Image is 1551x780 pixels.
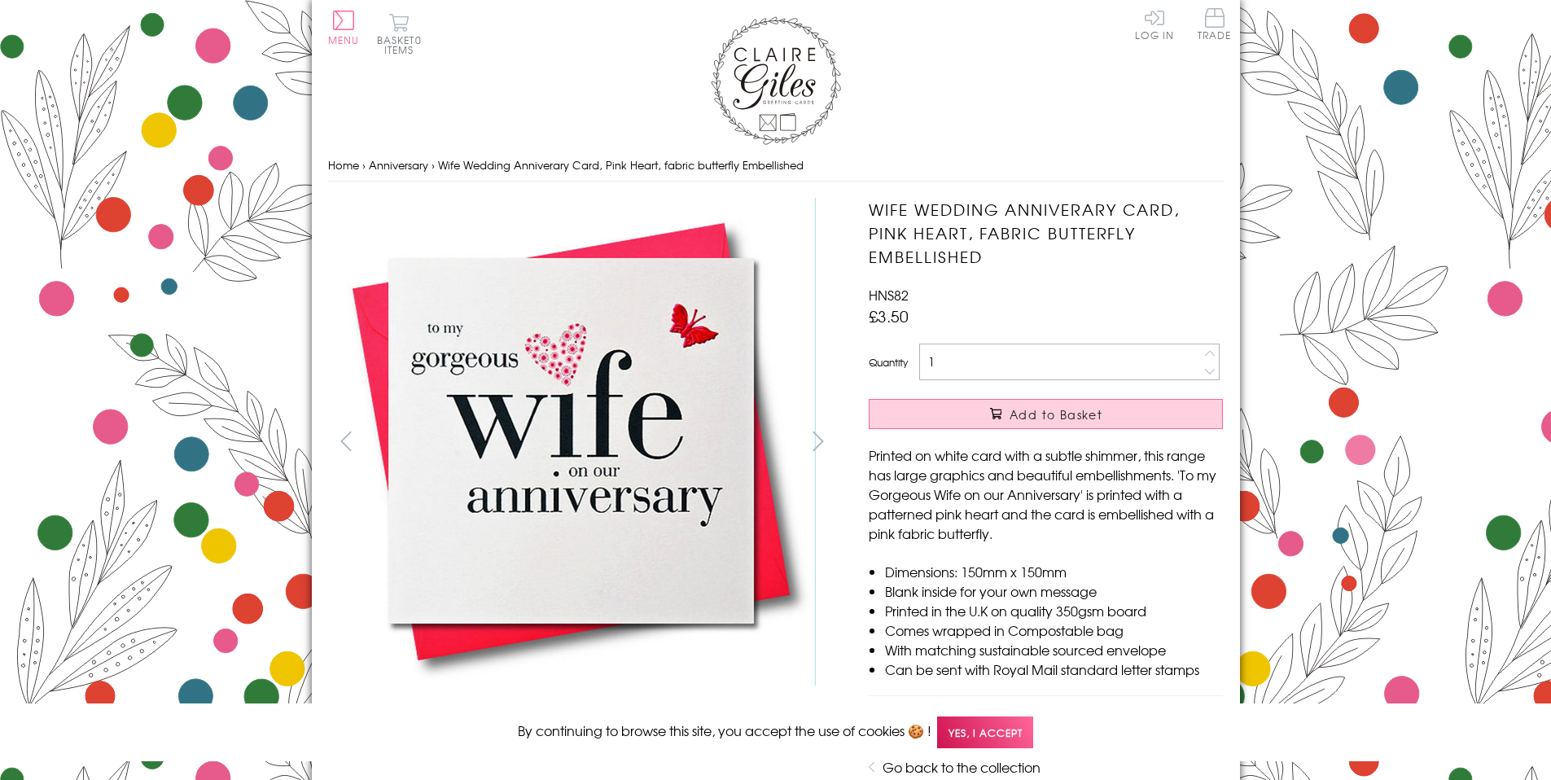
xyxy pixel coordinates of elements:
li: Printed in the U.K on quality 350gsm board [885,601,1223,620]
a: Home [328,157,359,173]
button: Add to Basket [869,399,1223,429]
span: Yes, I accept [937,716,1033,748]
span: Menu [328,33,360,47]
li: Can be sent with Royal Mail standard letter stamps [885,659,1223,679]
img: Wife Wedding Anniverary Card, Pink Heart, fabric butterfly Embellished [836,198,1325,686]
a: Anniversary [369,157,428,173]
button: prev [328,423,365,459]
span: › [432,157,435,173]
span: Wife Wedding Anniverary Card, Pink Heart, fabric butterfly Embellished [438,157,804,173]
h1: Wife Wedding Anniverary Card, Pink Heart, fabric butterfly Embellished [869,198,1223,268]
img: Claire Giles Greetings Cards [711,16,841,145]
nav: breadcrumbs [328,149,1224,182]
span: 0 items [384,33,422,57]
button: Basket0 items [377,13,422,55]
p: Printed on white card with a subtle shimmer, this range has large graphics and beautiful embellis... [869,445,1223,543]
span: › [362,157,366,173]
li: With matching sustainable sourced envelope [885,640,1223,659]
button: Menu [328,11,360,45]
button: next [800,423,836,459]
li: Blank inside for your own message [885,581,1223,601]
span: Trade [1198,8,1232,40]
span: Add to Basket [1010,406,1102,423]
label: Quantity [869,355,908,370]
span: £3.50 [869,305,909,327]
img: Wife Wedding Anniverary Card, Pink Heart, fabric butterfly Embellished [327,198,816,686]
li: Comes wrapped in Compostable bag [885,620,1223,640]
a: Go back to the collection [883,757,1041,777]
li: Dimensions: 150mm x 150mm [885,562,1223,581]
span: HNS82 [869,285,909,305]
a: Log In [1135,8,1174,40]
a: Trade [1198,8,1232,43]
